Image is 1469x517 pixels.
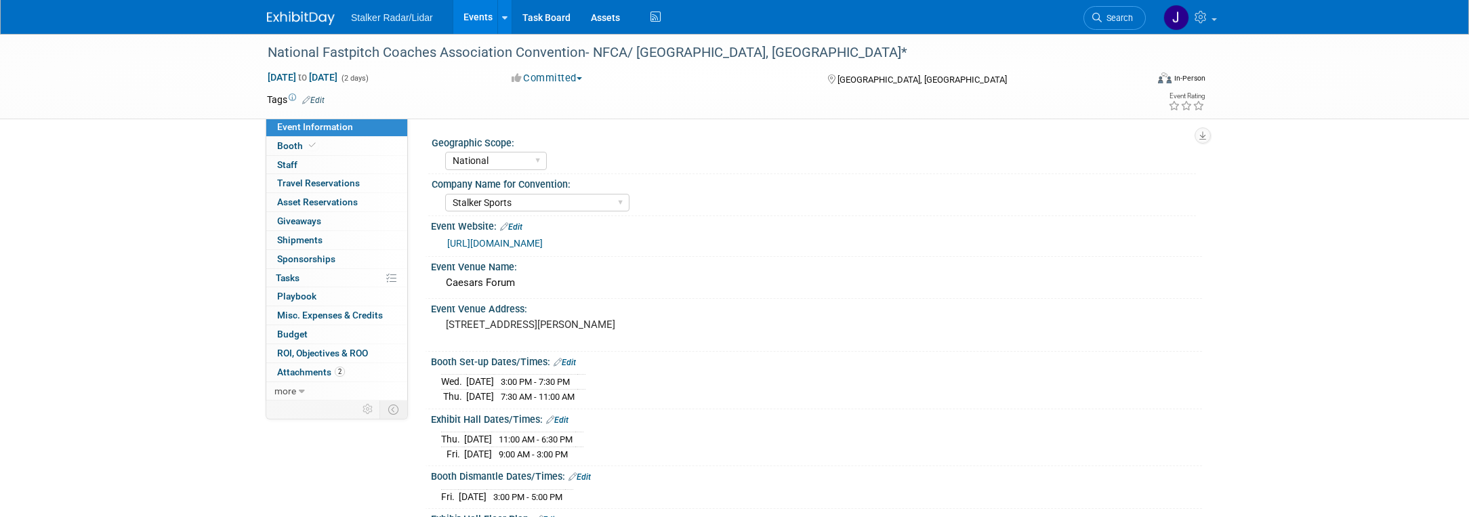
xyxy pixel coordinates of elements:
[266,306,407,325] a: Misc. Expenses & Credits
[499,449,568,459] span: 9:00 AM - 3:00 PM
[277,348,368,358] span: ROI, Objectives & ROO
[277,291,316,302] span: Playbook
[266,231,407,249] a: Shipments
[431,216,1202,234] div: Event Website:
[309,142,316,149] i: Booth reservation complete
[277,253,335,264] span: Sponsorships
[500,222,522,232] a: Edit
[277,159,297,170] span: Staff
[267,12,335,25] img: ExhibitDay
[441,489,459,503] td: Fri.
[266,269,407,287] a: Tasks
[277,140,318,151] span: Booth
[266,193,407,211] a: Asset Reservations
[277,215,321,226] span: Giveaways
[432,174,1196,191] div: Company Name for Convention:
[340,74,369,83] span: (2 days)
[267,93,325,106] td: Tags
[441,272,1192,293] div: Caesars Forum
[266,137,407,155] a: Booth
[464,447,492,461] td: [DATE]
[266,344,407,363] a: ROI, Objectives & ROO
[277,121,353,132] span: Event Information
[431,409,1202,427] div: Exhibit Hall Dates/Times:
[499,434,573,444] span: 11:00 AM - 6:30 PM
[446,318,737,331] pre: [STREET_ADDRESS][PERSON_NAME]
[432,133,1196,150] div: Geographic Scope:
[464,432,492,447] td: [DATE]
[501,392,575,402] span: 7:30 AM - 11:00 AM
[441,389,466,403] td: Thu.
[466,375,494,390] td: [DATE]
[1163,5,1189,30] img: John Kestel
[1158,73,1172,83] img: Format-Inperson.png
[1083,6,1146,30] a: Search
[267,71,338,83] span: [DATE] [DATE]
[266,250,407,268] a: Sponsorships
[493,492,562,502] span: 3:00 PM - 5:00 PM
[266,363,407,381] a: Attachments2
[266,287,407,306] a: Playbook
[277,178,360,188] span: Travel Reservations
[431,352,1202,369] div: Booth Set-up Dates/Times:
[507,71,587,85] button: Committed
[554,358,576,367] a: Edit
[441,432,464,447] td: Thu.
[277,197,358,207] span: Asset Reservations
[431,299,1202,316] div: Event Venue Address:
[447,238,543,249] a: [URL][DOMAIN_NAME]
[1102,13,1133,23] span: Search
[277,234,323,245] span: Shipments
[302,96,325,105] a: Edit
[263,41,1125,65] div: National Fastpitch Coaches Association Convention- NFCA/ [GEOGRAPHIC_DATA], [GEOGRAPHIC_DATA]*
[441,447,464,461] td: Fri.
[266,156,407,174] a: Staff
[459,489,487,503] td: [DATE]
[266,382,407,400] a: more
[431,466,1202,484] div: Booth Dismantle Dates/Times:
[837,75,1007,85] span: [GEOGRAPHIC_DATA], [GEOGRAPHIC_DATA]
[568,472,591,482] a: Edit
[466,389,494,403] td: [DATE]
[1066,70,1205,91] div: Event Format
[296,72,309,83] span: to
[380,400,408,418] td: Toggle Event Tabs
[277,310,383,320] span: Misc. Expenses & Credits
[266,212,407,230] a: Giveaways
[501,377,570,387] span: 3:00 PM - 7:30 PM
[277,329,308,339] span: Budget
[277,367,345,377] span: Attachments
[431,257,1202,274] div: Event Venue Name:
[441,375,466,390] td: Wed.
[266,325,407,344] a: Budget
[1174,73,1205,83] div: In-Person
[1168,93,1205,100] div: Event Rating
[274,386,296,396] span: more
[546,415,568,425] a: Edit
[276,272,299,283] span: Tasks
[351,12,433,23] span: Stalker Radar/Lidar
[356,400,380,418] td: Personalize Event Tab Strip
[335,367,345,377] span: 2
[266,118,407,136] a: Event Information
[266,174,407,192] a: Travel Reservations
